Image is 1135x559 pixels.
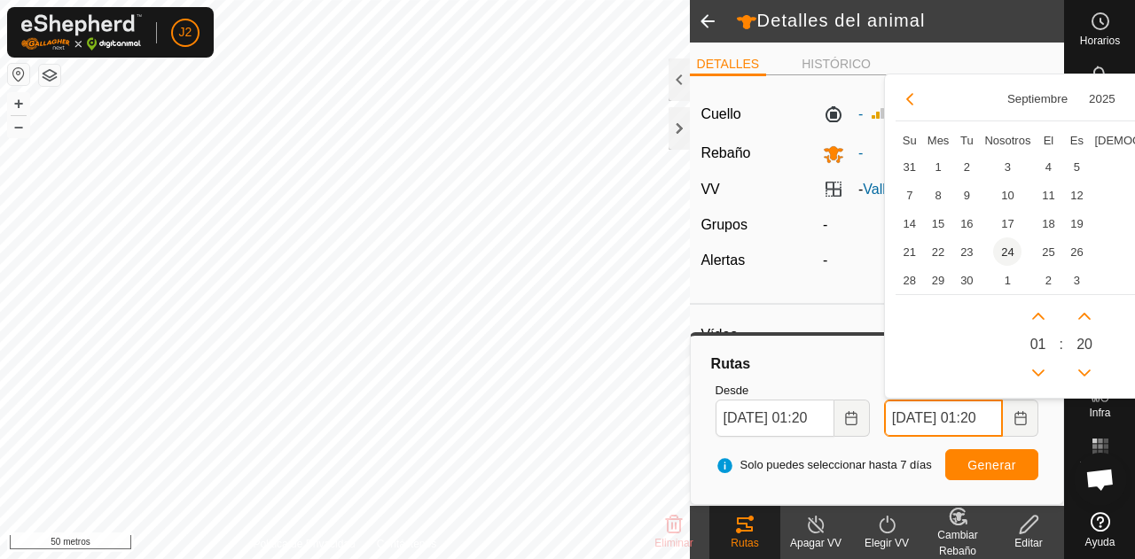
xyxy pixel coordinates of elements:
font: 1 [935,160,941,174]
font: 29 [932,274,944,287]
td: 3 [1062,266,1091,294]
button: Capas del Mapa [39,65,60,86]
font: Alertas [701,252,745,268]
font: 18 [1042,217,1054,230]
font: 21 [904,245,916,259]
font: 1 [1038,337,1046,352]
p-button: Minuto anterior [1070,359,1099,387]
td: 7 [896,181,924,209]
td: 10 [981,181,1034,209]
td: 26 [1062,237,1091,266]
td: 1 [981,266,1034,294]
p-button: Próximo minuto [1070,302,1099,330]
font: Editar [1014,537,1042,549]
font: Rutas [731,537,758,549]
td: 25 [1034,237,1062,266]
font: 23 [960,245,973,259]
td: 31 [896,152,924,181]
td: 8 [924,181,953,209]
font: 0 [1030,337,1038,352]
font: Detalles del animal [757,11,926,30]
font: Rebaño [701,145,750,160]
font: – [14,117,23,136]
font: Mapa de Calor [1079,460,1121,483]
td: 11 [1034,181,1062,209]
font: 22 [932,245,944,259]
font: 25 [1042,245,1054,259]
font: Mes [928,134,950,147]
font: 11 [1042,189,1054,202]
font: 19 [1070,217,1083,230]
font: 3 [1005,160,1011,174]
button: Elija fecha [834,400,870,437]
td: 22 [924,237,953,266]
font: 5 [1074,160,1080,174]
a: Contáctenos [377,536,436,552]
font: : [1060,337,1063,352]
td: 5 [1062,152,1091,181]
font: 16 [960,217,973,230]
button: Elija mes [1000,89,1075,109]
a: Política de Privacidad [253,536,355,552]
font: 15 [932,217,944,230]
font: 28 [904,274,916,287]
font: Política de Privacidad [253,538,355,550]
font: Ayuda [1085,536,1115,548]
td: 19 [1062,209,1091,237]
font: Infra [1089,407,1110,419]
font: DETALLES [697,57,760,71]
td: 9 [952,181,981,209]
font: - [858,145,863,160]
td: 3 [981,152,1034,181]
font: Cambiar Rebaño [937,529,977,557]
font: 26 [1070,245,1083,259]
td: 15 [924,209,953,237]
font: J2 [179,25,192,39]
td: 4 [1034,152,1062,181]
font: 7 [906,189,912,202]
font: Elegir VV [865,537,909,549]
font: 10 [1001,189,1014,202]
td: 2 [952,152,981,181]
font: 31 [904,160,916,174]
font: 1 [1005,274,1011,287]
font: Es [1070,134,1084,147]
p-button: Próxima hora [1024,302,1053,330]
font: Su [903,134,917,147]
font: 3 [1074,274,1080,287]
font: Desde [716,384,749,397]
font: Tu [960,134,974,147]
font: Apagar VV [790,537,841,549]
font: 2 [964,160,970,174]
button: Generar [945,449,1038,480]
a: Valla entrenamiento 2 [863,182,999,197]
p-button: Hora anterior [1024,359,1053,387]
a: Ayuda [1065,505,1135,555]
button: Elija fecha [1003,400,1038,437]
font: - [858,106,863,121]
font: Eliminar [654,537,693,549]
font: Cuello [701,106,740,121]
font: Rutas [711,356,750,371]
td: 30 [952,266,981,294]
font: 17 [1001,217,1014,230]
font: 8 [935,189,941,202]
button: – [8,116,29,137]
font: 2025 [1089,92,1115,105]
td: 24 [981,237,1034,266]
td: 17 [981,209,1034,237]
font: Nosotros [984,134,1030,147]
td: 18 [1034,209,1062,237]
font: El [1044,134,1054,147]
td: 21 [896,237,924,266]
button: Elija el año [1082,89,1123,109]
button: Restablecer Mapa [8,64,29,85]
img: Logotipo de Gallagher [21,14,142,50]
font: 14 [904,217,916,230]
font: 2 [1045,274,1052,287]
td: 1 [924,152,953,181]
font: Solo puedes seleccionar hasta 7 días [740,458,932,471]
font: Grupos [701,217,747,232]
img: Intensidad de Señal [870,101,891,122]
